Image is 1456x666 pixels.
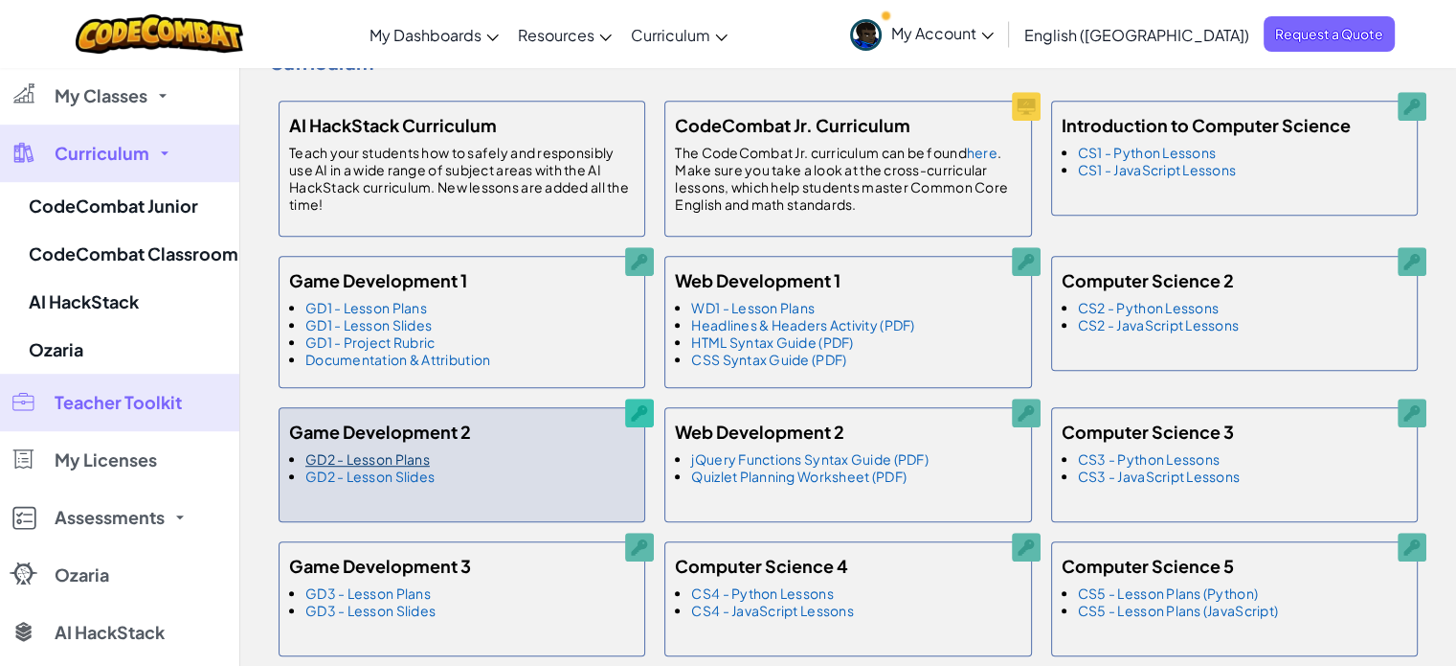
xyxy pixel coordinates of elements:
a: GD1 - Lesson Plans [305,299,427,316]
a: Computer Science 4 CS4 - Python Lessons CS4 - JavaScript Lessons [655,532,1041,666]
h5: Computer Science 5 [1062,552,1234,580]
a: CodeCombat Jr. Curriculum The CodeCombat Jr. curriculum can be foundhere. Make sure you take a lo... [655,91,1041,246]
h5: Web Development 1 [675,266,840,294]
span: English ([GEOGRAPHIC_DATA]) [1024,25,1249,45]
a: here [967,144,997,161]
a: Headlines & Headers Activity (PDF) [691,316,914,333]
a: CSS Syntax Guide (PDF) [691,351,846,368]
h5: CodeCombat Jr. Curriculum [675,111,910,139]
a: GD2 - Lesson Plans [305,450,430,468]
a: Introduction to Computer Science CS1 - Python Lessons CS1 - JavaScript Lessons [1042,91,1427,225]
a: CS5 - Lesson Plans (JavaScript) [1078,602,1278,619]
p: The CodeCombat Jr. curriculum can be found . Make sure you take a look at the cross-curricular le... [675,144,1020,213]
img: avatar [850,19,882,51]
span: Curriculum [631,25,710,45]
a: English ([GEOGRAPHIC_DATA]) [1015,9,1259,60]
span: Teacher Toolkit [55,394,182,411]
a: My Account [840,4,1003,64]
a: Documentation & Attribution [305,351,490,368]
a: Quizlet Planning Worksheet (PDF) [691,468,907,485]
a: CS5 - Lesson Plans (Python) [1078,585,1258,602]
a: Game Development 2 GD2 - Lesson Plans GD2 - Lesson Slides [269,398,655,532]
a: Game Development 3 GD3 - Lesson Plans GD3 - Lesson Slides [269,532,655,666]
a: AI HackStack Curriculum Teach your students how to safely and responsibly use AI in a wide range ... [269,91,655,246]
span: My Dashboards [370,25,482,45]
h5: Computer Science 4 [675,552,848,580]
a: CS3 - Python Lessons [1078,450,1220,468]
span: My Account [891,23,994,43]
a: GD3 - Lesson Plans [305,585,431,602]
a: CS4 - Python Lessons [691,585,833,602]
a: HTML Syntax Guide (PDF) [691,333,853,351]
span: Assessments [55,509,165,526]
a: jQuery Functions Syntax Guide (PDF) [691,450,928,468]
a: CS1 - Python Lessons [1078,144,1216,161]
h5: Computer Science 2 [1062,266,1234,294]
a: Request a Quote [1264,16,1395,52]
a: Computer Science 2 CS2 - Python Lessons CS2 - JavaScript Lessons [1042,246,1427,380]
a: GD3 - Lesson Slides [305,602,436,619]
h5: Introduction to Computer Science [1062,111,1351,139]
a: Curriculum [621,9,737,60]
a: CS2 - Python Lessons [1078,299,1219,316]
a: Resources [508,9,621,60]
p: Teach your students how to safely and responsibly use AI in a wide range of subject areas with th... [289,144,635,213]
a: Computer Science 3 CS3 - Python Lessons CS3 - JavaScript Lessons [1042,398,1427,532]
a: GD1 - Project Rubric [305,333,435,351]
a: CS3 - JavaScript Lessons [1078,468,1240,485]
a: GD2 - Lesson Slides [305,468,435,485]
a: GD1 - Lesson Slides [305,316,432,333]
img: CodeCombat logo [76,14,243,54]
a: CS4 - JavaScript Lessons [691,602,853,619]
a: My Dashboards [360,9,508,60]
h5: Game Development 2 [289,418,471,446]
h5: Game Development 3 [289,552,471,580]
h5: Web Development 2 [675,418,844,446]
h5: Computer Science 3 [1062,418,1234,446]
h5: Game Development 1 [289,266,467,294]
span: My Classes [55,87,147,104]
span: Curriculum [55,145,149,162]
a: CS1 - JavaScript Lessons [1078,161,1236,178]
a: CS2 - JavaScript Lessons [1078,316,1239,333]
span: Resources [518,25,594,45]
span: AI HackStack [55,624,165,641]
a: WD1 - Lesson Plans [691,299,815,316]
span: My Licenses [55,451,157,469]
h5: AI HackStack Curriculum [289,111,497,139]
a: Game Development 1 GD1 - Lesson Plans GD1 - Lesson Slides GD1 - Project Rubric Documentation & At... [269,246,655,398]
span: Ozaria [55,566,109,584]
